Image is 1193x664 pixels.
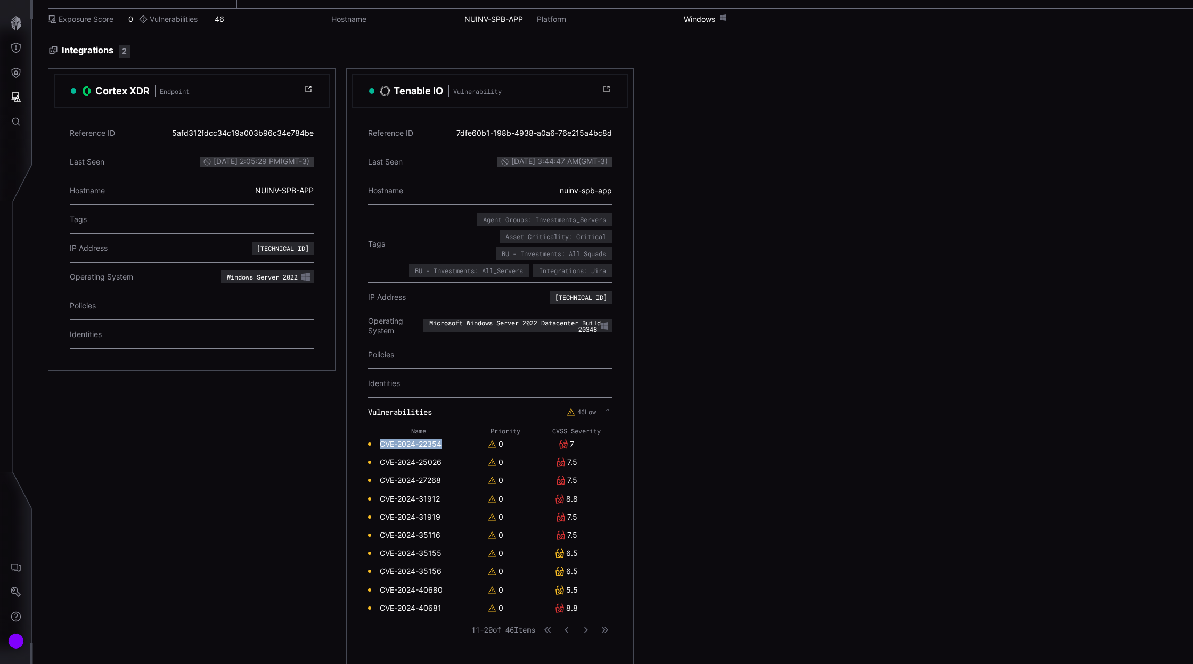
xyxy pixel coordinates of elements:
[70,272,133,282] span: Operating System
[380,512,440,522] a: CVE-2024-31919
[368,379,400,388] span: Identities
[470,427,541,435] th: Priority
[257,245,309,251] div: [TECHNICAL_ID]
[470,603,522,613] div: 0
[380,476,441,485] a: CVE-2024-27268
[368,186,403,195] span: Hostname
[541,476,593,485] div: 7.5
[505,233,606,240] div: Asset Criticality: Critical
[464,14,523,24] span: NUINV-SPB-APP
[139,14,198,24] label: Vulnerabilities
[70,301,96,310] span: Policies
[380,603,442,613] a: CVE-2024-40681
[380,530,440,540] a: CVE-2024-35116
[470,530,522,540] div: 0
[555,294,607,300] div: [TECHNICAL_ID]
[470,567,522,576] div: 0
[368,239,385,249] span: Tags
[429,319,610,332] div: Microsoft Windows Server 2022 Datacenter Build 20348
[415,267,523,274] div: BU - Investments: All_Servers
[139,9,224,30] div: 46
[368,427,470,435] th: Name
[380,585,443,595] a: CVE-2024-40680
[48,14,113,24] label: Exposure Score
[502,250,606,257] div: BU - Investments: All Squads
[560,181,612,201] div: nuinv-spb-app
[95,85,150,97] h3: Cortex XDR
[394,85,443,97] h3: Tenable IO
[368,350,394,359] span: Policies
[541,548,593,558] div: 6.5
[70,128,115,138] span: Reference ID
[81,86,92,96] img: PaloAlto Cortex XDR
[380,548,442,558] a: CVE-2024-35155
[541,457,593,467] div: 7.5
[331,14,366,24] label: Hostname
[541,439,593,449] div: 7
[368,316,423,335] span: Operating System
[368,128,413,138] span: Reference ID
[567,408,596,416] label: 46 Low
[70,186,105,195] span: Hostname
[380,439,442,449] a: CVE-2024-22354
[541,585,593,595] div: 5.5
[541,512,593,522] div: 7.5
[684,14,729,24] span: Windows
[470,585,522,595] div: 0
[537,14,566,24] label: Platform
[70,243,108,253] span: IP Address
[541,530,593,540] div: 7.5
[380,86,390,96] img: Tenable
[598,625,612,635] button: Last Page
[368,292,406,302] span: IP Address
[483,216,606,223] div: Agent Groups: Investments_Servers
[70,157,104,167] span: Last Seen
[172,123,314,143] div: 5afd312fdcc34c19a003b96c34e784be
[471,625,535,635] span: 11 - 20 of 46 Items
[470,512,522,522] div: 0
[541,603,593,613] div: 8.8
[470,457,522,467] div: 0
[456,123,612,143] div: 7dfe60b1-198b-4938-a0a6-76e215a4bc8d
[200,157,314,166] span: [DATE] 2:05:29 PM ( GMT-3 )
[255,181,314,201] div: NUINV-SPB-APP
[539,267,606,274] div: Integrations: Jira
[470,439,522,449] div: 0
[380,457,442,467] a: CVE-2024-25026
[541,567,593,576] div: 6.5
[48,9,133,30] div: 0
[470,494,522,504] div: 0
[70,330,102,339] span: Identities
[155,85,194,97] span: Endpoint
[380,567,442,576] a: CVE-2024-35156
[541,427,612,435] th: CVSS Severity
[497,157,612,166] span: [DATE] 3:44:47 AM ( GMT-3 )
[470,476,522,485] div: 0
[70,215,87,224] span: Tags
[227,273,312,281] div: Windows Server 2022
[368,407,432,417] span: Vulnerabilities
[448,85,506,97] span: Vulnerability
[579,625,593,635] button: Next Page
[48,45,1193,58] h3: Integrations
[380,494,440,504] a: CVE-2024-31912
[560,625,574,635] button: Previous Page
[541,494,593,504] div: 8.8
[470,548,522,558] div: 0
[368,157,403,167] span: Last Seen
[541,625,554,635] button: First Page
[119,45,130,58] div: 2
